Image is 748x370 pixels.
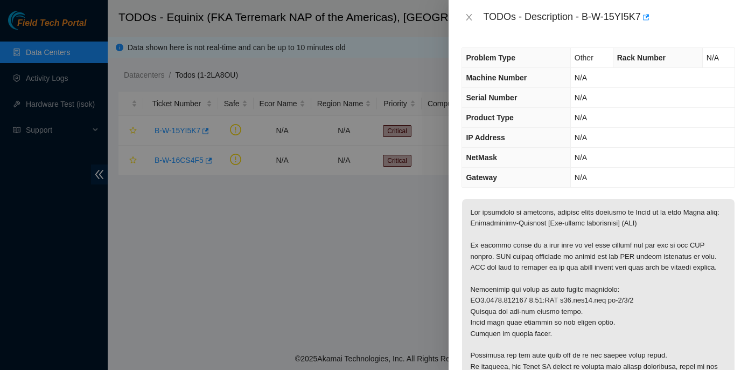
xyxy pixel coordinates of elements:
span: N/A [575,73,587,82]
span: Serial Number [466,93,517,102]
span: N/A [575,173,587,182]
span: N/A [575,133,587,142]
span: Gateway [466,173,497,182]
span: N/A [575,113,587,122]
span: Machine Number [466,73,527,82]
span: close [465,13,473,22]
span: NetMask [466,153,497,162]
div: TODOs - Description - B-W-15YI5K7 [483,9,735,26]
span: Rack Number [617,53,666,62]
button: Close [462,12,477,23]
span: N/A [575,93,587,102]
span: Other [575,53,593,62]
span: N/A [707,53,719,62]
span: Problem Type [466,53,515,62]
span: N/A [575,153,587,162]
span: IP Address [466,133,505,142]
span: Product Type [466,113,513,122]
